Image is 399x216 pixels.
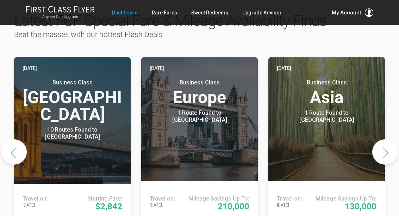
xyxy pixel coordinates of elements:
time: [DATE] [150,65,164,72]
button: Previous slide [1,140,27,165]
small: Business Class [156,80,244,87]
small: Anyone Can Upgrade [26,14,95,19]
small: Business Class [283,80,371,87]
div: 1 Route Found to [GEOGRAPHIC_DATA] [156,110,244,124]
span: Beat the masses with our hottest Flash Deals [14,31,163,39]
time: [DATE] [23,65,37,72]
a: Rare Fares [152,6,177,19]
a: First Class FlyerAnyone Can Upgrade [26,6,95,20]
a: Upgrade Advisor [242,6,282,19]
time: [DATE] [277,65,291,72]
span: My Account [332,8,361,17]
div: 1 Route Found to [GEOGRAPHIC_DATA] [283,110,371,124]
h3: [GEOGRAPHIC_DATA] [23,80,122,123]
button: My Account [332,8,373,17]
img: First Class Flyer [26,6,95,13]
h3: Europe [150,80,249,106]
a: Sweet Redeems [191,6,228,19]
a: Dashboard [112,6,138,19]
div: 10 Routes Found to [GEOGRAPHIC_DATA] [29,127,117,141]
small: Business Class [29,80,117,87]
h3: Asia [277,80,376,106]
button: Next slide [372,140,398,165]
